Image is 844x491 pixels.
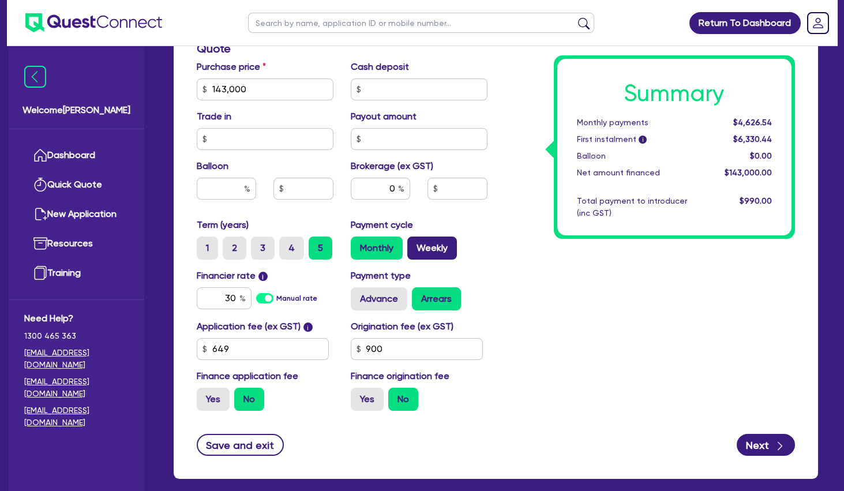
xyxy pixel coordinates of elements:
label: 1 [197,237,218,260]
a: Quick Quote [24,170,129,200]
a: Dropdown toggle [803,8,833,38]
label: No [234,388,264,411]
label: Payment cycle [351,218,413,232]
input: Search by name, application ID or mobile number... [248,13,594,33]
img: training [33,266,47,280]
button: Save and exit [197,434,284,456]
a: Dashboard [24,141,129,170]
span: Welcome [PERSON_NAME] [22,103,130,117]
span: $143,000.00 [725,168,772,177]
img: new-application [33,207,47,221]
label: Payout amount [351,110,417,123]
img: resources [33,237,47,250]
button: Next [737,434,795,456]
label: Advance [351,287,407,310]
a: Resources [24,229,129,258]
label: Origination fee (ex GST) [351,320,453,333]
span: i [303,323,313,332]
span: $990.00 [740,196,772,205]
div: First instalment [568,133,710,145]
label: Balloon [197,159,228,173]
div: Balloon [568,150,710,162]
a: [EMAIL_ADDRESS][DOMAIN_NAME] [24,404,129,429]
label: Payment type [351,269,411,283]
a: [EMAIL_ADDRESS][DOMAIN_NAME] [24,376,129,400]
a: New Application [24,200,129,229]
div: Total payment to introducer (inc GST) [568,195,710,219]
label: Trade in [197,110,231,123]
label: 2 [223,237,246,260]
label: Application fee (ex GST) [197,320,301,333]
span: $4,626.54 [733,118,772,127]
img: icon-menu-close [24,66,46,88]
label: Cash deposit [351,60,409,74]
span: 1300 465 363 [24,330,129,342]
label: Yes [351,388,384,411]
a: Training [24,258,129,288]
h1: Summary [577,80,772,107]
div: Net amount financed [568,167,710,179]
span: i [639,136,647,144]
label: Purchase price [197,60,266,74]
label: 5 [309,237,332,260]
img: quest-connect-logo-blue [25,13,162,32]
label: Yes [197,388,230,411]
label: Manual rate [276,293,317,303]
a: Return To Dashboard [689,12,801,34]
label: 3 [251,237,275,260]
span: $0.00 [750,151,772,160]
label: Finance origination fee [351,369,449,383]
span: $6,330.44 [733,134,772,144]
label: 4 [279,237,304,260]
label: Weekly [407,237,457,260]
h3: Quote [197,42,487,55]
div: Monthly payments [568,117,710,129]
label: Term (years) [197,218,249,232]
img: quick-quote [33,178,47,192]
label: Finance application fee [197,369,298,383]
label: Monthly [351,237,403,260]
span: i [258,272,268,281]
label: No [388,388,418,411]
label: Financier rate [197,269,268,283]
label: Brokerage (ex GST) [351,159,433,173]
label: Arrears [412,287,461,310]
span: Need Help? [24,312,129,325]
a: [EMAIL_ADDRESS][DOMAIN_NAME] [24,347,129,371]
